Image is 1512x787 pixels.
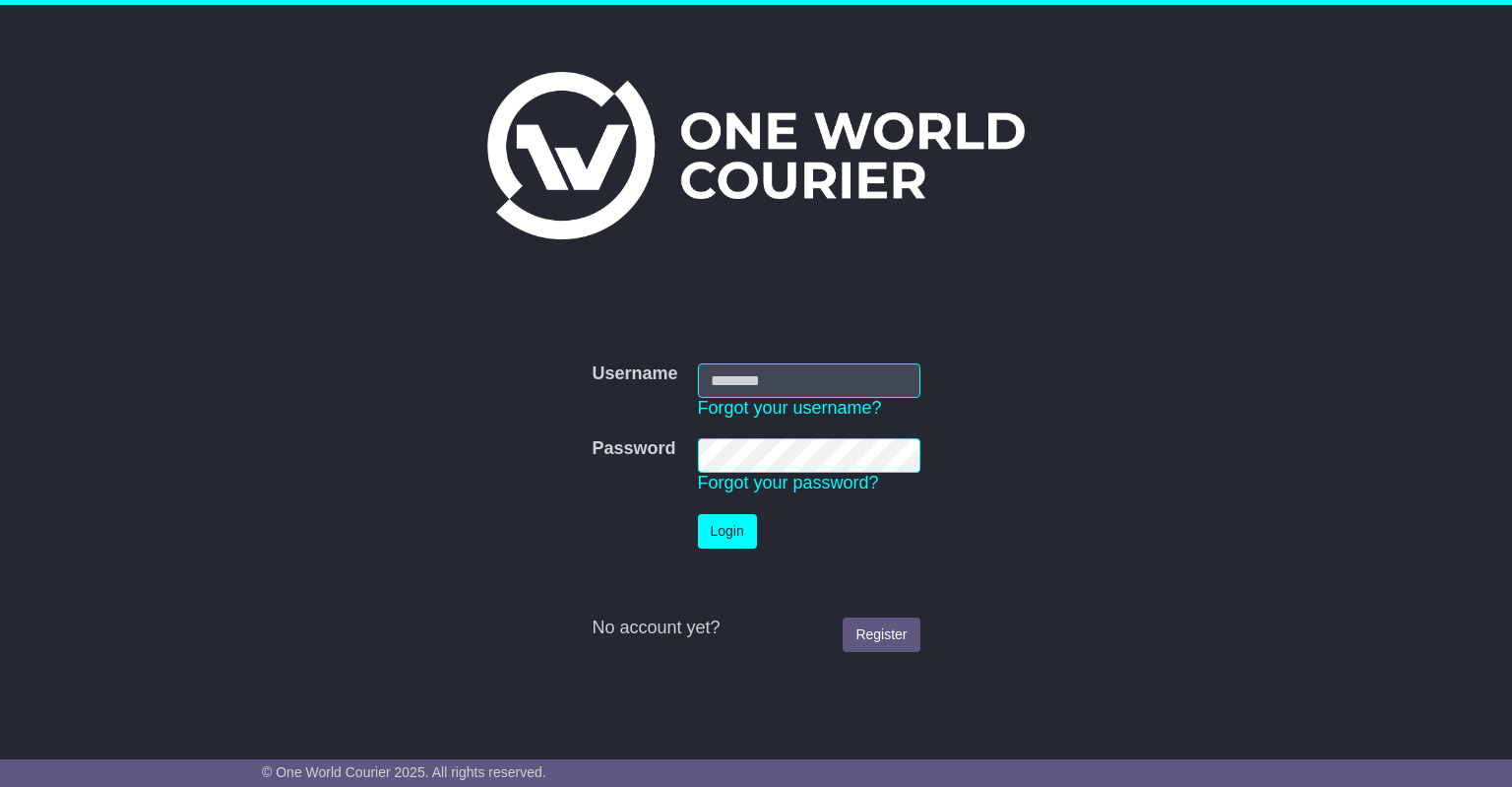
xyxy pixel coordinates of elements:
[698,473,879,492] a: Forgot your password?
[698,398,882,418] a: Forgot your username?
[262,764,546,780] span: © One World Courier 2025. All rights reserved.
[592,438,675,460] label: Password
[592,618,919,639] div: No account yet?
[698,514,757,549] button: Login
[843,618,919,652] a: Register
[592,363,677,385] label: Username
[487,72,1025,239] img: One World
